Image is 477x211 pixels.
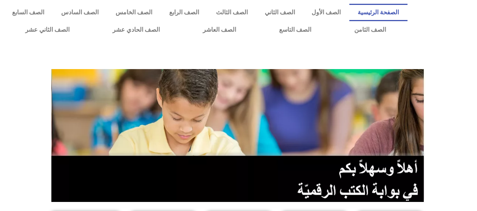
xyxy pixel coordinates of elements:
a: الصف الثاني عشر [4,21,91,39]
a: الصف السابع [4,4,53,21]
a: الصف الثالث [207,4,256,21]
a: الصف العاشر [181,21,258,39]
a: الصف الخامس [107,4,161,21]
a: الصفحة الرئيسية [349,4,408,21]
a: الصف الأول [303,4,349,21]
a: الصف الثاني [256,4,303,21]
a: الصف الرابع [161,4,208,21]
a: الصف السادس [53,4,107,21]
a: الصف الحادي عشر [91,21,181,39]
a: الصف الثامن [333,21,408,39]
a: الصف التاسع [258,21,333,39]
